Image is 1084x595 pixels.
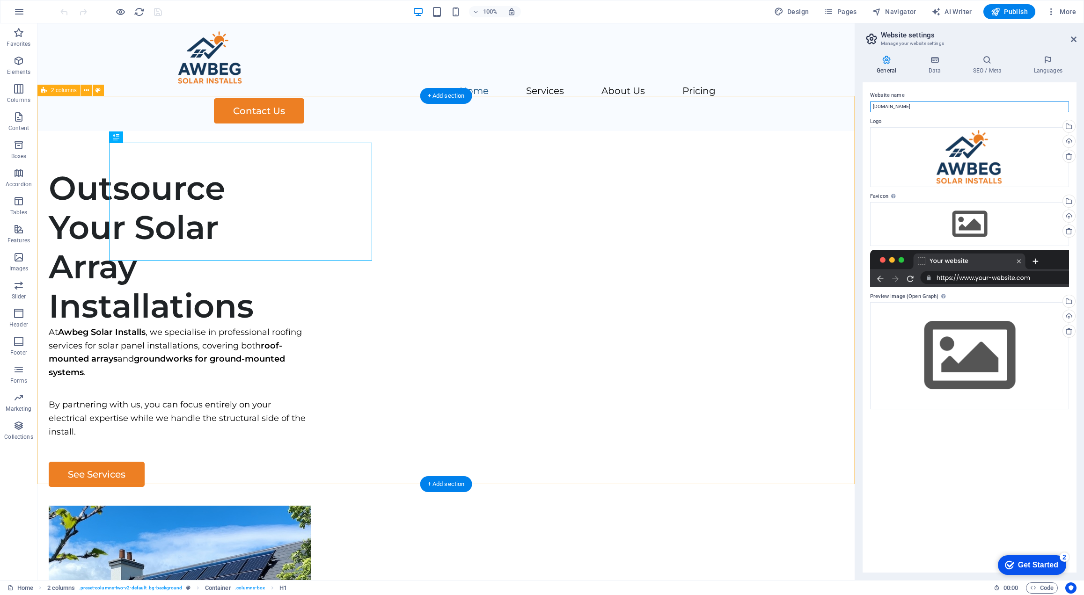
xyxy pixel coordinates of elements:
[8,124,29,132] p: Content
[870,191,1069,202] label: Favicon
[1065,582,1077,594] button: Usercentrics
[1003,582,1018,594] span: 00 00
[7,237,30,244] p: Features
[1010,584,1011,591] span: :
[10,349,27,356] p: Footer
[863,55,914,75] h4: General
[6,181,32,188] p: Accordion
[870,90,1069,101] label: Website name
[9,265,29,272] p: Images
[469,6,502,17] button: 100%
[1026,582,1058,594] button: Code
[133,6,145,17] button: reload
[507,7,516,16] i: On resize automatically adjust zoom level to fit chosen device.
[870,302,1069,409] div: Select files from the file manager, stock photos, or upload file(s)
[70,2,80,11] div: 2
[47,582,287,594] nav: breadcrumb
[12,293,26,300] p: Slider
[820,4,860,19] button: Pages
[10,377,27,385] p: Forms
[774,7,809,16] span: Design
[870,291,1069,302] label: Preview Image (Open Graph)
[872,7,916,16] span: Navigator
[9,321,28,328] p: Header
[870,127,1069,187] div: AwbegLogo-sVaq86xC-60VShDUroKykQ1-0b_z-8gYNWWegW9ib2neLw.png
[4,433,33,441] p: Collections
[186,585,190,590] i: This element is a customizable preset
[881,31,1077,39] h2: Website settings
[870,202,1069,246] div: Select files from the file manager, stock photos, or upload file(s)
[11,152,27,160] p: Boxes
[914,55,959,75] h4: Data
[991,7,1028,16] span: Publish
[134,7,145,17] i: Reload page
[770,4,813,19] div: Design (Ctrl+Alt+Y)
[420,88,472,104] div: + Add section
[279,582,287,594] span: Click to select. Double-click to edit
[1030,582,1054,594] span: Code
[51,87,77,93] span: 2 columns
[931,7,972,16] span: AI Writer
[7,582,33,594] a: Click to cancel selection. Double-click to open Pages
[47,582,75,594] span: Click to select. Double-click to edit
[29,10,69,19] div: Get Started
[868,4,920,19] button: Navigator
[7,96,30,104] p: Columns
[8,5,77,24] div: Get Started 2 items remaining, 60% complete
[235,582,265,594] span: . columns-box
[115,6,126,17] button: Click here to leave preview mode and continue editing
[870,116,1069,127] label: Logo
[994,582,1018,594] h6: Session time
[1019,55,1077,75] h4: Languages
[7,40,30,48] p: Favorites
[983,4,1035,19] button: Publish
[1043,4,1080,19] button: More
[420,476,472,492] div: + Add section
[483,6,498,17] h6: 100%
[1047,7,1076,16] span: More
[770,4,813,19] button: Design
[824,7,857,16] span: Pages
[959,55,1019,75] h4: SEO / Meta
[79,582,182,594] span: . preset-columns-two-v2-default .bg-background
[10,209,27,216] p: Tables
[881,39,1058,48] h3: Manage your website settings
[6,405,31,413] p: Marketing
[870,101,1069,112] input: Name...
[7,68,31,76] p: Elements
[205,582,231,594] span: Click to select. Double-click to edit
[928,4,976,19] button: AI Writer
